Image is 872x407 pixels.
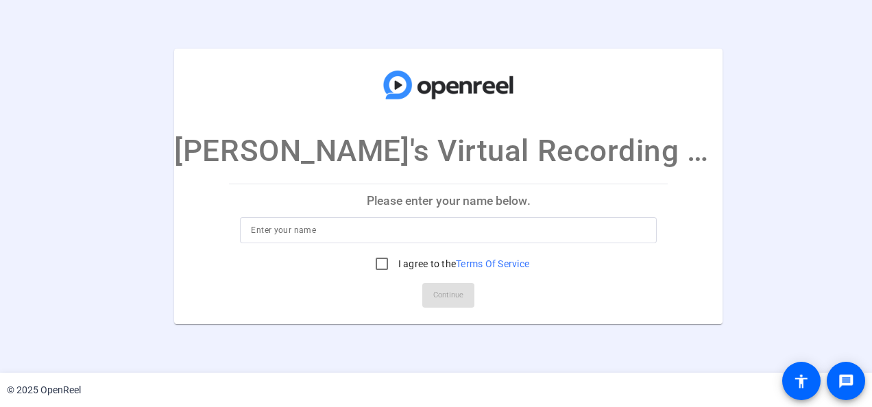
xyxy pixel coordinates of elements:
label: I agree to the [396,257,530,271]
input: Enter your name [251,222,646,238]
a: Terms Of Service [456,258,529,269]
mat-icon: accessibility [793,373,810,389]
p: Please enter your name below. [229,184,668,217]
img: company-logo [380,62,517,108]
div: © 2025 OpenReel [7,383,81,397]
p: [PERSON_NAME]'s Virtual Recording Sessions [174,128,723,173]
mat-icon: message [838,373,854,389]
